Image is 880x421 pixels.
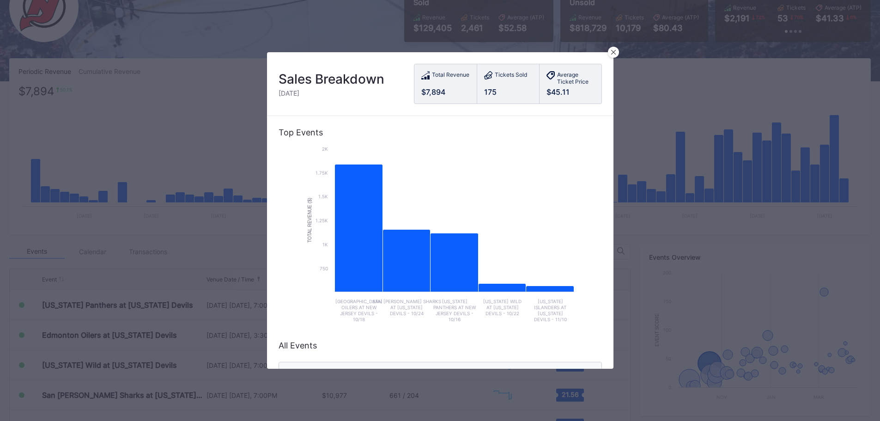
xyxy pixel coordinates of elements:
[279,71,384,87] div: Sales Breakdown
[534,299,566,322] text: [US_STATE] Islanders at [US_STATE] Devils - 11/10
[432,71,469,81] div: Total Revenue
[335,299,382,322] text: [GEOGRAPHIC_DATA] Oilers at New Jersey Devils - 10/18
[557,71,595,85] div: Average Ticket Price
[316,170,328,176] text: 1.75k
[484,87,532,97] div: 175
[421,87,470,97] div: $7,894
[307,198,312,243] text: Total Revenue ($)
[316,218,328,223] text: 1.25k
[279,341,602,350] div: All Events
[322,146,328,152] text: 2k
[546,87,595,97] div: $45.11
[320,266,328,271] text: 750
[322,242,328,247] text: 1k
[433,299,476,322] text: [US_STATE] Panthers at New Jersey Devils - 10/16
[495,71,527,81] div: Tickets Sold
[279,128,602,137] div: Top Events
[372,299,441,316] text: San [PERSON_NAME] Sharks at [US_STATE] Devils - 10/24
[483,299,522,316] text: [US_STATE] Wild at [US_STATE] Devils - 10/22
[318,194,328,199] text: 1.5k
[279,89,384,97] div: [DATE]
[302,144,579,329] svg: Chart title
